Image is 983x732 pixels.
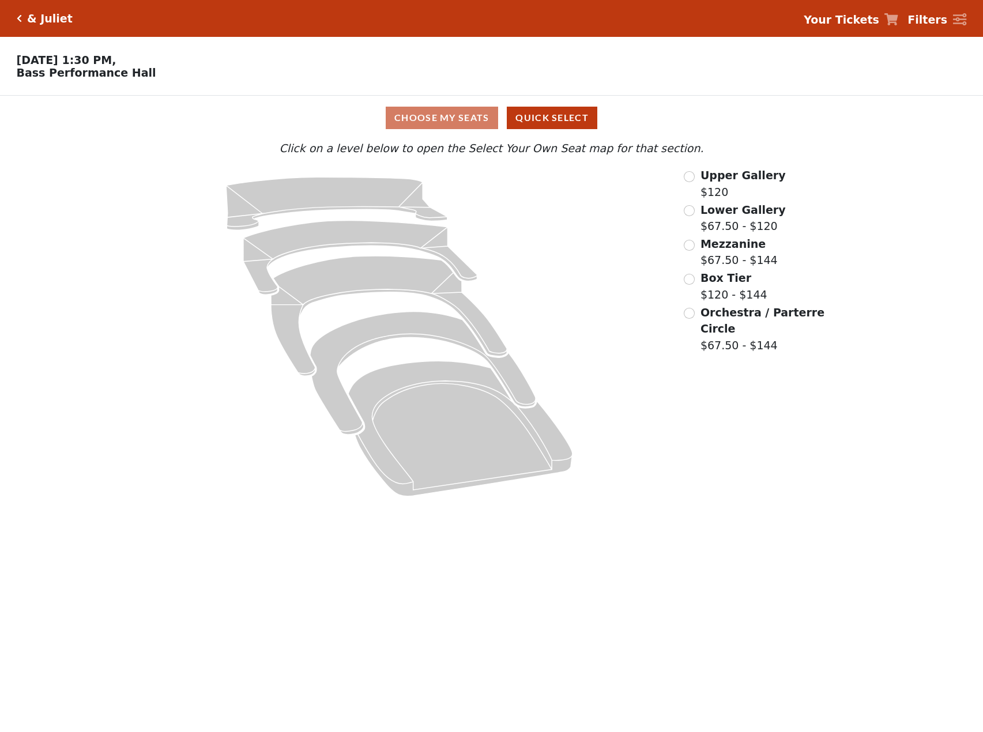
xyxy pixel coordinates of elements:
a: Click here to go back to filters [17,14,22,22]
label: $120 [700,167,786,200]
label: $67.50 - $144 [700,236,778,269]
span: Box Tier [700,271,751,284]
label: $67.50 - $144 [700,304,826,354]
a: Filters [907,12,966,28]
strong: Your Tickets [804,13,879,26]
path: Upper Gallery - Seats Available: 306 [226,177,447,230]
p: Click on a level below to open the Select Your Own Seat map for that section. [131,140,852,157]
a: Your Tickets [804,12,898,28]
span: Upper Gallery [700,169,786,182]
span: Mezzanine [700,237,766,250]
button: Quick Select [507,107,597,129]
path: Lower Gallery - Seats Available: 86 [243,221,477,295]
label: $120 - $144 [700,270,767,303]
span: Lower Gallery [700,203,786,216]
h5: & Juliet [27,12,73,25]
strong: Filters [907,13,947,26]
span: Orchestra / Parterre Circle [700,306,824,335]
path: Orchestra / Parterre Circle - Seats Available: 29 [348,361,573,496]
label: $67.50 - $120 [700,202,786,235]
